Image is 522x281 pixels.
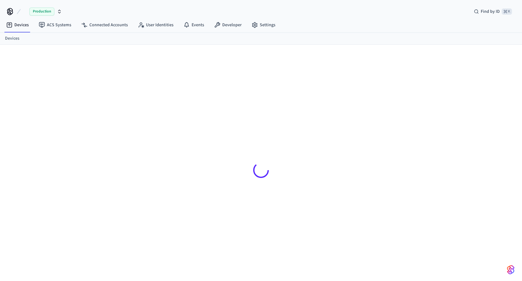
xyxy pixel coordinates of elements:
a: Events [178,19,209,31]
div: Find by ID⌘ K [469,6,517,17]
a: Devices [1,19,34,31]
a: ACS Systems [34,19,76,31]
img: SeamLogoGradient.69752ec5.svg [507,265,514,275]
a: User Identities [133,19,178,31]
a: Devices [5,35,19,42]
span: Production [29,7,54,16]
a: Connected Accounts [76,19,133,31]
span: Find by ID [481,8,500,15]
span: ⌘ K [502,8,512,15]
a: Developer [209,19,247,31]
a: Settings [247,19,280,31]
